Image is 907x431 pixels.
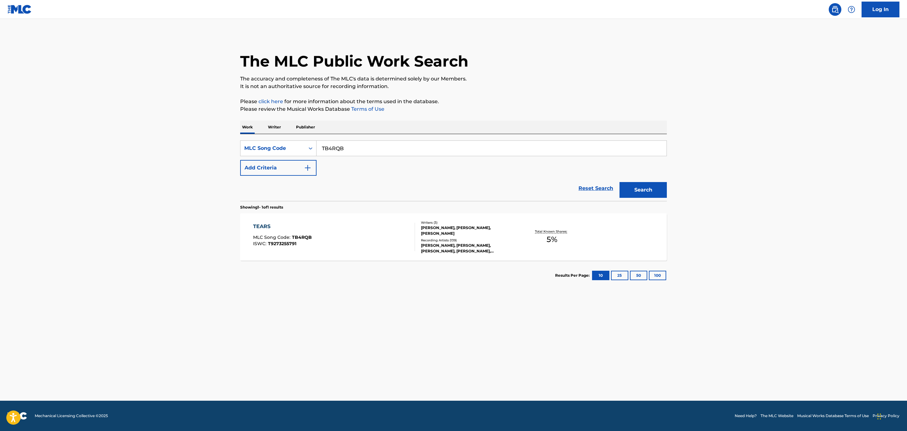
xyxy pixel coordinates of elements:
a: The MLC Website [761,413,793,419]
button: Search [619,182,667,198]
p: Showing 1 - 1 of 1 results [240,204,283,210]
p: Total Known Shares: [535,229,569,234]
span: T9273255791 [268,241,296,246]
a: Need Help? [735,413,757,419]
div: TEARS [253,223,312,230]
a: Public Search [829,3,841,16]
img: help [848,6,855,13]
span: TB4RQB [292,234,312,240]
div: Writers ( 3 ) [421,220,516,225]
div: MLC Song Code [244,145,301,152]
div: Help [845,3,858,16]
button: 25 [611,271,628,280]
span: 5 % [547,234,557,245]
span: ISWC : [253,241,268,246]
p: Results Per Page: [555,273,591,278]
p: Please for more information about the terms used in the database. [240,98,667,105]
a: Reset Search [575,181,616,195]
span: MLC Song Code : [253,234,292,240]
div: Recording Artists ( 139 ) [421,238,516,243]
iframe: Chat Widget [875,401,907,431]
a: Log In [862,2,899,17]
p: It is not an authoritative source for recording information. [240,83,667,90]
img: 9d2ae6d4665cec9f34b9.svg [304,164,311,172]
a: Privacy Policy [873,413,899,419]
h1: The MLC Public Work Search [240,52,468,71]
div: [PERSON_NAME], [PERSON_NAME], [PERSON_NAME] [421,225,516,236]
p: Publisher [294,121,317,134]
a: TEARSMLC Song Code:TB4RQBISWC:T9273255791Writers (3)[PERSON_NAME], [PERSON_NAME], [PERSON_NAME]Re... [240,213,667,261]
div: [PERSON_NAME], [PERSON_NAME], [PERSON_NAME], [PERSON_NAME], [PERSON_NAME] [421,243,516,254]
button: 50 [630,271,647,280]
span: Mechanical Licensing Collective © 2025 [35,413,108,419]
button: 10 [592,271,609,280]
img: search [831,6,839,13]
img: MLC Logo [8,5,32,14]
a: Musical Works Database Terms of Use [797,413,869,419]
p: Writer [266,121,283,134]
p: Please review the Musical Works Database [240,105,667,113]
a: Terms of Use [350,106,384,112]
div: Drag [877,407,881,426]
p: The accuracy and completeness of The MLC's data is determined solely by our Members. [240,75,667,83]
button: Add Criteria [240,160,317,176]
a: click here [258,98,283,104]
img: logo [8,412,27,420]
button: 100 [649,271,666,280]
p: Work [240,121,255,134]
form: Search Form [240,140,667,201]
